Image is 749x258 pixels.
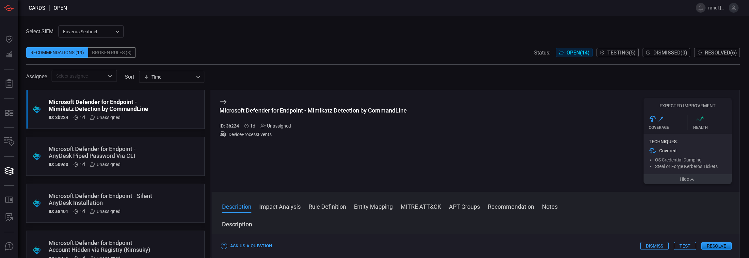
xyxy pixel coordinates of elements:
[655,157,702,162] span: OS Credential Dumping
[49,162,68,167] h5: ID: 509e0
[49,115,68,120] h5: ID: 3b224
[49,145,157,159] div: Microsoft Defender for Endpoint - AnyDesk Piped Password Via CLI
[222,234,729,241] p: Mimikatz is a powerful tool used for extracting plaintext passwords, hash, PIN code, and kerberos...
[54,5,67,11] span: open
[222,202,251,210] button: Description
[29,5,45,11] span: Cards
[653,50,687,56] span: Dismissed ( 0 )
[649,125,688,130] div: Coverage
[693,125,732,130] div: Health
[644,103,732,108] h5: Expected Improvement
[1,210,17,225] button: ALERT ANALYSIS
[250,123,255,129] span: Sep 21, 2025 11:38 AM
[49,239,157,253] div: Microsoft Defender for Endpoint - Account Hidden via Registry (Kimsuky)
[26,28,54,35] label: Select SIEM
[49,99,157,112] div: Microsoft Defender for Endpoint - Mimikatz Detection by CommandLine
[542,202,558,210] button: Notes
[607,50,636,56] span: Testing ( 5 )
[556,48,593,57] button: Open(14)
[644,174,732,184] button: Hide
[63,28,113,35] p: Enverus Sentinel
[26,47,88,58] div: Recommendations (19)
[1,163,17,179] button: Cards
[261,123,291,129] div: Unassigned
[80,209,85,214] span: Sep 21, 2025 11:38 AM
[309,202,346,210] button: Rule Definition
[90,162,120,167] div: Unassigned
[649,139,726,144] div: Techniques:
[674,242,696,250] button: Test
[597,48,639,57] button: Testing(5)
[90,209,120,214] div: Unassigned
[88,47,136,58] div: Broken Rules (8)
[222,220,729,228] h3: Description
[449,202,480,210] button: APT Groups
[1,105,17,121] button: MITRE - Detection Posture
[49,209,68,214] h5: ID: a8401
[649,147,726,155] div: Covered
[566,50,590,56] span: Open ( 14 )
[1,31,17,47] button: Dashboard
[708,5,726,10] span: rahul.[PERSON_NAME]
[701,242,732,250] button: Resolve
[144,74,194,80] div: Time
[259,202,301,210] button: Impact Analysis
[26,73,47,80] span: Assignee
[90,115,120,120] div: Unassigned
[105,71,115,81] button: Open
[643,48,690,57] button: Dismissed(0)
[1,192,17,208] button: Rule Catalog
[705,50,737,56] span: Resolved ( 6 )
[54,72,104,80] input: Select assignee
[354,202,393,210] button: Entity Mapping
[488,202,534,210] button: Recommendation
[49,192,157,206] div: Microsoft Defender for Endpoint - Silent AnyDesk Installation
[125,74,134,80] label: sort
[219,123,239,129] h5: ID: 3b224
[80,115,85,120] span: Sep 21, 2025 11:38 AM
[1,47,17,63] button: Detections
[1,134,17,150] button: Inventory
[80,162,85,167] span: Sep 21, 2025 11:38 AM
[655,164,718,169] span: Steal or Forge Kerberos Tickets
[640,242,669,250] button: Dismiss
[534,50,550,56] span: Status:
[1,239,17,254] button: Ask Us A Question
[219,131,407,138] div: DeviceProcessEvents
[219,241,274,251] button: Ask Us a Question
[219,107,407,114] div: Microsoft Defender for Endpoint - Mimikatz Detection by CommandLine
[694,48,740,57] button: Resolved(6)
[1,76,17,92] button: Reports
[401,202,441,210] button: MITRE ATT&CK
